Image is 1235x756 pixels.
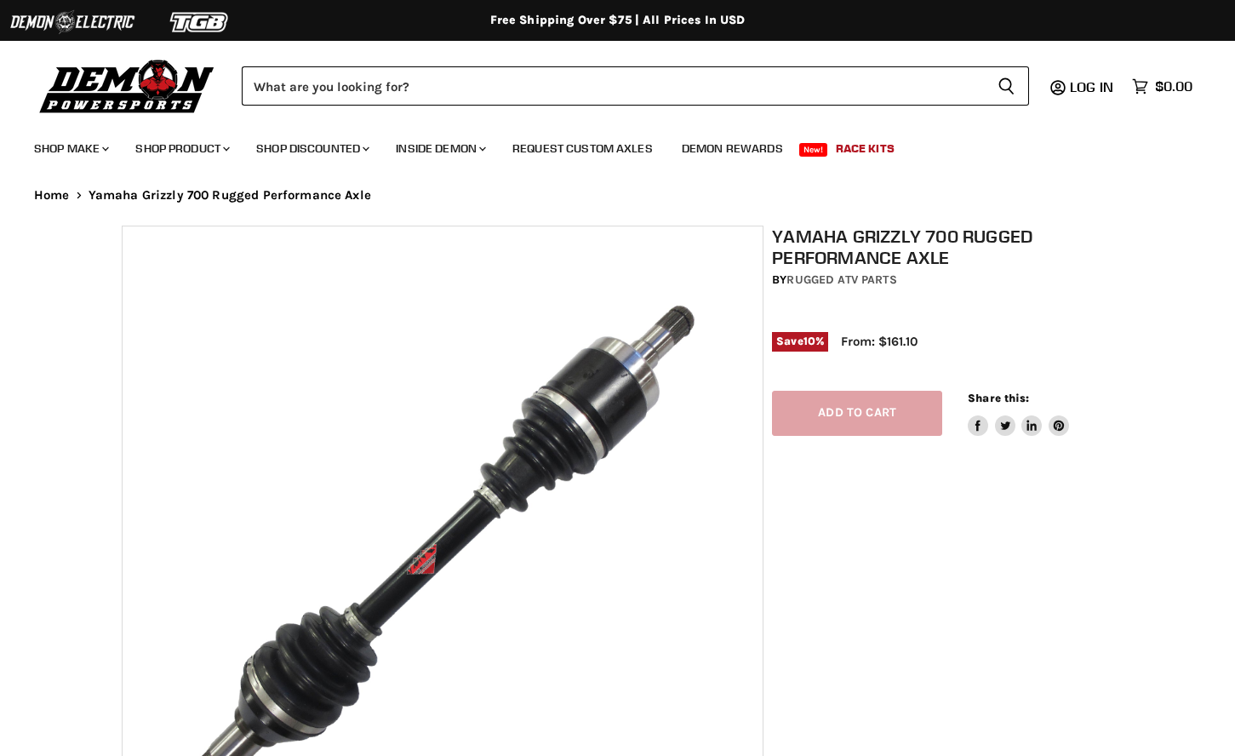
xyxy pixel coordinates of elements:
button: Search [984,66,1029,106]
input: Search [242,66,984,106]
span: Save % [772,332,828,351]
a: Inside Demon [383,131,496,166]
a: Home [34,188,70,203]
span: 10 [803,335,815,347]
a: Race Kits [823,131,907,166]
aside: Share this: [968,391,1069,436]
form: Product [242,66,1029,106]
span: New! [799,143,828,157]
img: Demon Electric Logo 2 [9,6,136,38]
span: Share this: [968,392,1029,404]
div: by [772,271,1122,289]
a: Log in [1062,79,1124,94]
img: Demon Powersports [34,55,220,116]
a: Rugged ATV Parts [786,272,896,287]
a: Demon Rewards [669,131,796,166]
a: Request Custom Axles [500,131,666,166]
a: Shop Make [21,131,119,166]
span: Log in [1070,78,1113,95]
a: Shop Product [123,131,240,166]
span: $0.00 [1155,78,1192,94]
span: From: $161.10 [841,334,918,349]
ul: Main menu [21,124,1188,166]
a: Shop Discounted [243,131,380,166]
span: Yamaha Grizzly 700 Rugged Performance Axle [89,188,371,203]
h1: Yamaha Grizzly 700 Rugged Performance Axle [772,226,1122,268]
a: $0.00 [1124,74,1201,99]
img: TGB Logo 2 [136,6,264,38]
